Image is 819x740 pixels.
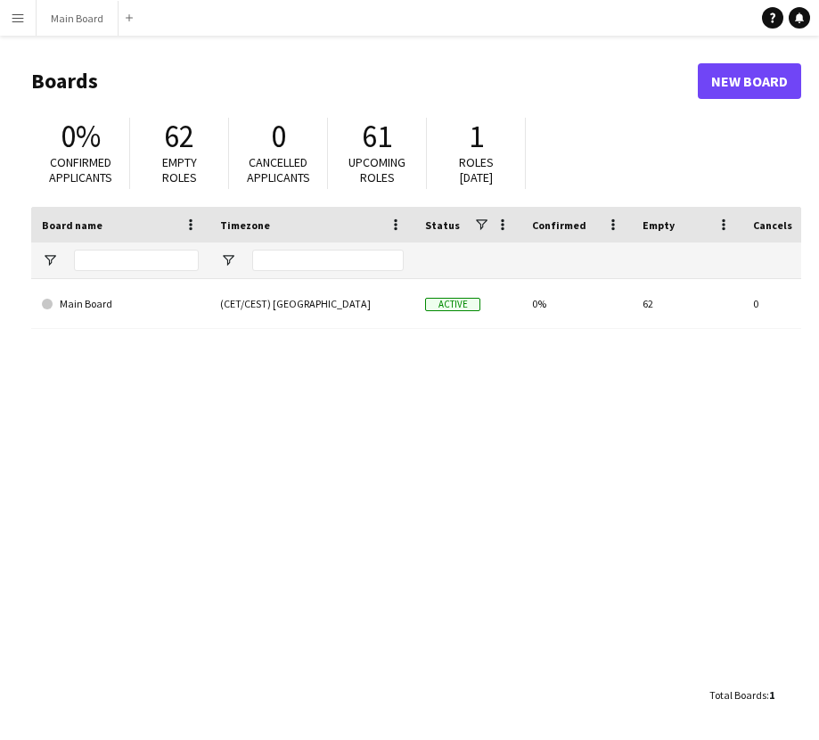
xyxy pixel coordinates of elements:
[753,218,792,232] span: Cancels
[220,252,236,268] button: Open Filter Menu
[37,1,119,36] button: Main Board
[425,218,460,232] span: Status
[271,117,286,156] span: 0
[425,298,480,311] span: Active
[42,279,199,329] a: Main Board
[521,279,632,328] div: 0%
[42,218,102,232] span: Board name
[532,218,586,232] span: Confirmed
[469,117,484,156] span: 1
[49,154,112,185] span: Confirmed applicants
[643,218,675,232] span: Empty
[632,279,742,328] div: 62
[698,63,801,99] a: New Board
[209,279,414,328] div: (CET/CEST) [GEOGRAPHIC_DATA]
[31,68,698,95] h1: Boards
[61,117,101,156] span: 0%
[164,117,194,156] span: 62
[362,117,392,156] span: 61
[709,678,774,712] div: :
[459,154,494,185] span: Roles [DATE]
[162,154,197,185] span: Empty roles
[42,252,58,268] button: Open Filter Menu
[709,688,766,702] span: Total Boards
[247,154,310,185] span: Cancelled applicants
[348,154,405,185] span: Upcoming roles
[769,688,774,702] span: 1
[74,250,199,271] input: Board name Filter Input
[252,250,404,271] input: Timezone Filter Input
[220,218,270,232] span: Timezone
